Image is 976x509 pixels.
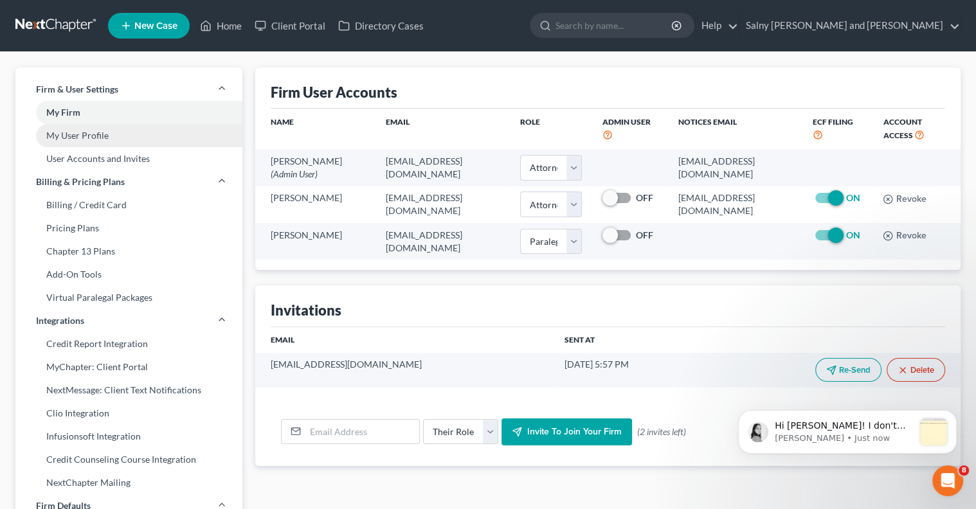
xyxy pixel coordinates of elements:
[554,327,698,353] th: Sent At
[255,327,554,353] th: Email
[134,21,177,31] span: New Case
[375,109,510,149] th: Email
[255,353,554,388] td: [EMAIL_ADDRESS][DOMAIN_NAME]
[255,109,376,149] th: Name
[375,186,510,223] td: [EMAIL_ADDRESS][DOMAIN_NAME]
[15,78,242,101] a: Firm & User Settings
[554,353,698,388] td: [DATE] 5:57 PM
[602,117,651,127] span: Admin User
[668,149,802,186] td: [EMAIL_ADDRESS][DOMAIN_NAME]
[255,186,376,223] td: [PERSON_NAME]
[815,358,881,382] button: Re-Send
[15,286,242,309] a: Virtual Paralegal Packages
[668,109,802,149] th: Notices Email
[15,332,242,355] a: Credit Report Integration
[15,170,242,193] a: Billing & Pricing Plans
[15,217,242,240] a: Pricing Plans
[15,402,242,425] a: Clio Integration
[636,229,653,240] strong: OFF
[305,420,419,444] input: Email Address
[271,301,341,319] div: Invitations
[883,117,921,140] span: Account Access
[36,314,84,327] span: Integrations
[668,186,802,223] td: [EMAIL_ADDRESS][DOMAIN_NAME]
[15,147,242,170] a: User Accounts and Invites
[15,124,242,147] a: My User Profile
[15,471,242,494] a: NextChapter Mailing
[846,192,860,203] strong: ON
[248,14,332,37] a: Client Portal
[932,465,963,496] iframe: Intercom live chat
[695,14,738,37] a: Help
[375,223,510,260] td: [EMAIL_ADDRESS][DOMAIN_NAME]
[887,358,945,382] button: Delete
[959,465,969,476] span: 8
[502,418,632,445] button: Invite to join your firm
[510,109,592,149] th: Role
[15,240,242,263] a: Chapter 13 Plans
[15,448,242,471] a: Credit Counseling Course Integration
[15,263,242,286] a: Add-On Tools
[255,223,376,260] td: [PERSON_NAME]
[637,425,686,438] span: (2 invites left)
[883,194,926,204] button: Revoke
[527,426,622,437] span: Invite to join your firm
[719,384,976,474] iframe: Intercom notifications message
[375,149,510,186] td: [EMAIL_ADDRESS][DOMAIN_NAME]
[15,101,242,124] a: My Firm
[556,13,673,37] input: Search by name...
[636,192,653,203] strong: OFF
[15,425,242,448] a: Infusionsoft Integration
[883,231,926,241] button: Revoke
[813,117,853,127] span: ECF Filing
[15,309,242,332] a: Integrations
[255,149,376,186] td: [PERSON_NAME]
[15,193,242,217] a: Billing / Credit Card
[194,14,248,37] a: Home
[271,83,397,102] div: Firm User Accounts
[271,168,318,179] span: (Admin User)
[36,83,118,96] span: Firm & User Settings
[15,379,242,402] a: NextMessage: Client Text Notifications
[846,229,860,240] strong: ON
[332,14,430,37] a: Directory Cases
[739,14,960,37] a: Salny [PERSON_NAME] and [PERSON_NAME]
[36,175,125,188] span: Billing & Pricing Plans
[15,355,242,379] a: MyChapter: Client Portal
